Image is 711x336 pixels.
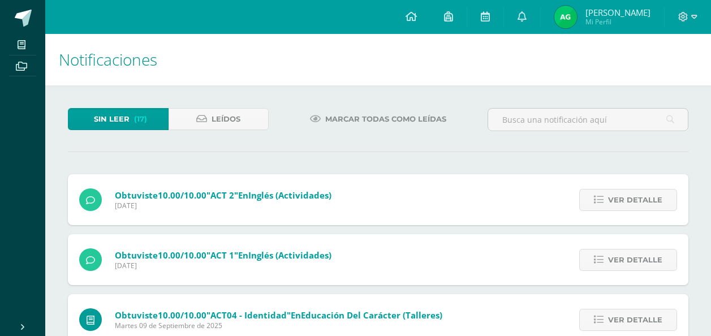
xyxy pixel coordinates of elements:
span: Educación del carácter (Talleres) [301,309,442,321]
span: 10.00/10.00 [158,249,206,261]
a: Leídos [169,108,269,130]
span: 10.00/10.00 [158,189,206,201]
span: "ACT 2" [206,189,238,201]
a: Sin leer(17) [68,108,169,130]
input: Busca una notificación aquí [488,109,688,131]
span: "ACT04 - Identidad" [206,309,291,321]
span: (17) [134,109,147,130]
span: Leídos [212,109,240,130]
a: Marcar todas como leídas [296,108,460,130]
span: "ACT 1" [206,249,238,261]
span: Obtuviste en [115,249,331,261]
span: Mi Perfil [585,17,650,27]
span: Ver detalle [608,189,662,210]
img: c258e8c1e4c0e54981bf318810a32cac.png [554,6,577,28]
span: Martes 09 de Septiembre de 2025 [115,321,442,330]
span: Ver detalle [608,309,662,330]
span: [DATE] [115,261,331,270]
span: Marcar todas como leídas [325,109,446,130]
span: 10.00/10.00 [158,309,206,321]
span: [DATE] [115,201,331,210]
span: Obtuviste en [115,189,331,201]
span: [PERSON_NAME] [585,7,650,18]
span: Notificaciones [59,49,157,70]
span: Inglés (Actividades) [248,189,331,201]
span: Inglés (Actividades) [248,249,331,261]
span: Ver detalle [608,249,662,270]
span: Obtuviste en [115,309,442,321]
span: Sin leer [94,109,130,130]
